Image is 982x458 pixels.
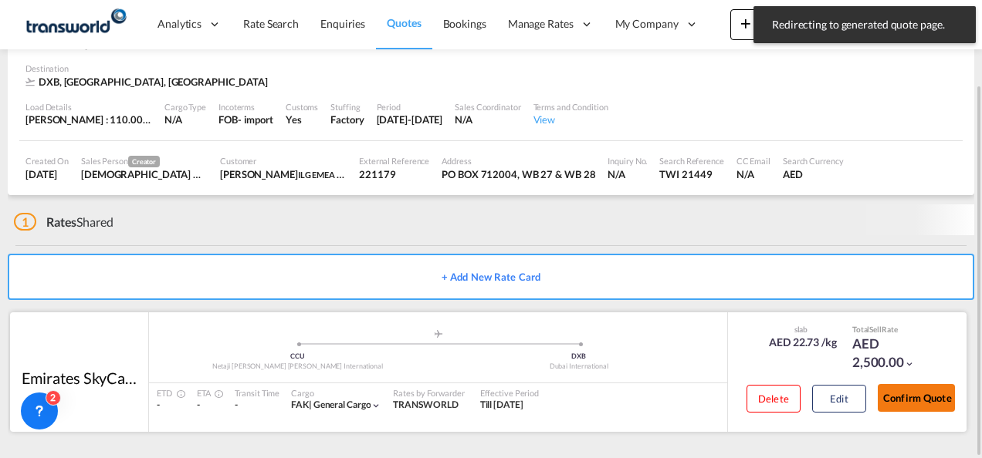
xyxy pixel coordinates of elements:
[439,352,720,362] div: DXB
[736,167,770,181] div: N/A
[869,325,882,334] span: Sell
[218,113,238,126] div: FOB
[747,385,801,413] button: Delete
[330,113,364,126] div: Factory Stuffing
[736,155,770,167] div: CC Email
[197,399,200,410] span: -
[387,16,421,29] span: Quotes
[39,38,416,50] span: CCU, Netaji [PERSON_NAME] [PERSON_NAME] International, [GEOGRAPHIC_DATA]
[359,167,429,181] div: 221179
[480,387,539,399] div: Effective Period
[812,385,866,413] button: Edit
[14,213,36,231] span: 1
[852,335,930,372] div: AED 2,500.00
[218,101,273,113] div: Incoterms
[442,167,595,181] div: PO BOX 712004, WB 27 & WB 28
[455,101,520,113] div: Sales Coordinator
[210,389,219,399] md-icon: Estimated Time Of Arrival
[608,155,647,167] div: Inquiry No.
[25,101,152,113] div: Load Details
[783,155,844,167] div: Search Currency
[608,167,647,181] div: N/A
[286,113,318,126] div: Yes
[309,399,312,410] span: |
[291,387,381,399] div: Cargo
[767,17,962,32] span: Redirecting to generated quote page.
[736,14,755,32] md-icon: icon-plus 400-fg
[393,387,464,399] div: Rates by Forwarder
[8,254,974,300] button: + Add New Rate Card
[286,101,318,113] div: Customs
[659,155,723,167] div: Search Reference
[81,167,208,181] div: Irishi Kiran
[25,75,272,89] div: DXB, Dubai International, Middle East
[765,324,837,335] div: slab
[533,101,608,113] div: Terms and Condition
[243,17,299,30] span: Rate Search
[164,101,206,113] div: Cargo Type
[220,167,347,181] div: Subash Subash
[14,214,113,231] div: Shared
[439,362,720,372] div: Dubai International
[23,7,127,42] img: f753ae806dec11f0841701cdfdf085c0.png
[730,9,801,40] button: icon-plus 400-fgNewicon-chevron-down
[393,399,458,410] span: TRANSWORLD
[291,399,313,410] span: FAK
[128,156,160,167] span: Creator
[455,113,520,126] div: N/A
[164,113,206,126] div: N/A
[157,16,201,32] span: Analytics
[172,389,181,399] md-icon: Estimated Time Of Departure
[238,113,273,126] div: - import
[46,214,77,229] span: Rates
[852,324,930,335] div: Total Rate
[393,399,464,412] div: TRANSWORLD
[659,167,723,181] div: TWI 21449
[377,101,443,113] div: Period
[25,155,69,167] div: Created On
[320,17,365,30] span: Enquiries
[197,387,220,399] div: ETA
[442,155,595,167] div: Address
[736,17,794,29] span: New
[157,399,160,410] span: -
[157,352,439,362] div: CCU
[878,384,955,412] button: Confirm Quote
[220,155,347,167] div: Customer
[22,367,137,389] div: Emirates SkyCargo
[783,167,844,181] div: AED
[25,167,69,181] div: 12 Aug 2025
[480,399,523,412] div: Till 31 Aug 2025
[235,387,279,399] div: Transit Time
[371,400,381,411] md-icon: icon-chevron-down
[235,399,279,412] div: -
[769,335,837,350] div: AED 22.73 /kg
[298,168,373,180] span: ILG EMEA DWC LLC
[157,362,439,372] div: Netaji [PERSON_NAME] [PERSON_NAME] International
[291,399,371,412] div: general cargo
[429,330,448,338] md-icon: assets/icons/custom/roll-o-plane.svg
[25,62,957,74] div: Destination
[330,101,364,113] div: Stuffing
[508,16,574,32] span: Manage Rates
[25,113,152,126] div: [PERSON_NAME] : 110.00 KG | Volumetric Wt : 109.00 KG
[377,113,443,126] div: 31 Aug 2025
[157,387,181,399] div: ETD
[615,16,679,32] span: My Company
[443,17,486,30] span: Bookings
[359,155,429,167] div: External Reference
[480,399,523,410] span: Till [DATE]
[904,359,915,369] md-icon: icon-chevron-down
[533,113,608,126] div: View
[81,155,208,167] div: Sales Person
